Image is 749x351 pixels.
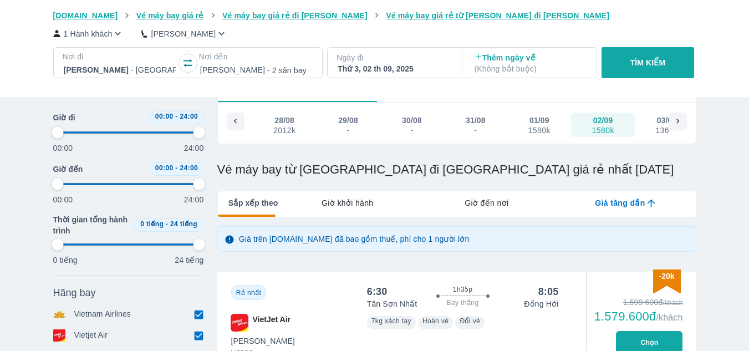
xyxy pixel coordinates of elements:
button: [PERSON_NAME] [141,28,227,39]
span: 00:00 [155,164,174,172]
span: Giờ khởi hành [322,197,373,208]
span: Giá tăng dần [595,197,645,208]
span: Rẻ nhất [236,289,261,297]
span: Vé máy bay giá rẻ [136,11,204,20]
p: 24 tiếng [175,255,203,266]
p: 00:00 [53,194,73,205]
div: 2012k [273,126,295,135]
p: Thêm ngày về [475,52,587,74]
img: VJ [231,314,248,332]
span: Giờ đến [53,164,83,175]
div: 1580k [528,126,550,135]
div: 1364k [655,126,677,135]
span: 0 tiếng [140,220,164,228]
span: 24:00 [180,113,198,120]
span: - [175,113,177,120]
span: Hãng bay [53,286,96,299]
span: 1h35p [453,285,472,294]
span: Đổi vé [460,317,480,325]
p: 00:00 [53,143,73,154]
p: [PERSON_NAME] [151,28,216,39]
p: 24:00 [184,194,204,205]
span: Sắp xếp theo [228,197,278,208]
span: [DOMAIN_NAME] [53,11,118,20]
nav: breadcrumb [53,10,696,21]
div: 31/08 [466,115,486,126]
span: Giờ đến nơi [465,197,508,208]
span: Vé máy bay giá rẻ từ [PERSON_NAME] đi [PERSON_NAME] [386,11,609,20]
span: Hoàn vé [422,317,449,325]
span: [PERSON_NAME] [231,335,295,347]
span: 7kg xách tay [371,317,411,325]
span: VietJet Air [253,314,291,332]
div: 1.599.600đ [594,297,683,308]
img: discount [653,269,681,293]
span: - [166,220,168,228]
div: 29/08 [338,115,358,126]
div: 28/08 [274,115,294,126]
p: Nơi đi [63,51,177,62]
div: - [466,126,485,135]
span: Giờ đi [53,112,75,123]
span: Vé máy bay giá rẻ đi [PERSON_NAME] [222,11,368,20]
p: 24:00 [184,143,204,154]
div: 6:30 [367,285,388,298]
span: 24:00 [180,164,198,172]
button: 1 Hành khách [53,28,124,39]
p: 1 Hành khách [64,28,113,39]
p: Giá trên [DOMAIN_NAME] đã bao gồm thuế, phí cho 1 người lớn [239,233,470,245]
div: 1580k [592,126,614,135]
p: TÌM KIẾM [630,57,666,68]
div: 01/09 [529,115,549,126]
p: Nơi đến [199,51,313,62]
div: 30/08 [402,115,422,126]
p: Vietjet Air [74,329,108,342]
div: 02/09 [593,115,613,126]
span: 00:00 [155,113,174,120]
div: 8:05 [538,285,559,298]
h1: Vé máy bay từ [GEOGRAPHIC_DATA] đi [GEOGRAPHIC_DATA] giá rẻ nhất [DATE] [217,162,696,177]
p: Đồng Hới [524,298,558,309]
button: TÌM KIẾM [602,47,694,78]
span: Thời gian tổng hành trình [53,214,130,236]
p: 0 tiếng [53,255,78,266]
div: lab API tabs example [278,191,695,215]
span: - [175,164,177,172]
p: Tân Sơn Nhất [367,298,417,309]
p: Vietnam Airlines [74,308,131,321]
span: /khách [656,313,682,322]
div: 1.579.600đ [594,310,683,323]
div: - [339,126,358,135]
div: 03/09 [657,115,677,126]
div: - [402,126,421,135]
p: Ngày đi [337,52,451,63]
span: 24 tiếng [170,220,197,228]
span: -20k [659,272,674,281]
div: Thứ 3, 02 th 09, 2025 [338,63,450,74]
p: ( Không bắt buộc ) [475,63,587,74]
